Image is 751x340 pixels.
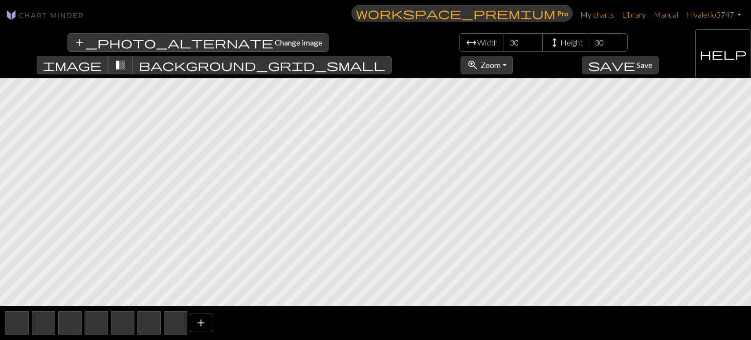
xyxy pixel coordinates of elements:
img: Logo [6,9,84,21]
span: background_grid_small [139,58,385,72]
button: Save [582,56,659,74]
button: Add color [189,314,213,332]
span: height [549,36,560,49]
span: add [195,316,207,330]
button: Change image [67,33,329,52]
span: add_photo_alternate [74,36,273,49]
span: Width [477,37,498,48]
span: arrow_range [465,36,477,49]
span: workspace_premium [356,6,555,20]
a: My charts [576,5,618,24]
button: Help [695,29,751,78]
a: Pro [352,5,573,22]
a: Hivalerio3747 [682,5,745,24]
span: Zoom [481,60,501,69]
a: Manual [650,5,682,24]
span: image [43,58,102,72]
span: help [700,47,747,61]
button: Zoom [461,56,513,74]
span: zoom_in [467,58,479,72]
span: transition_fade [114,58,126,72]
span: Height [560,37,583,48]
span: save [588,58,635,72]
span: Change image [275,38,322,47]
a: Library [618,5,650,24]
span: Save [637,60,652,69]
